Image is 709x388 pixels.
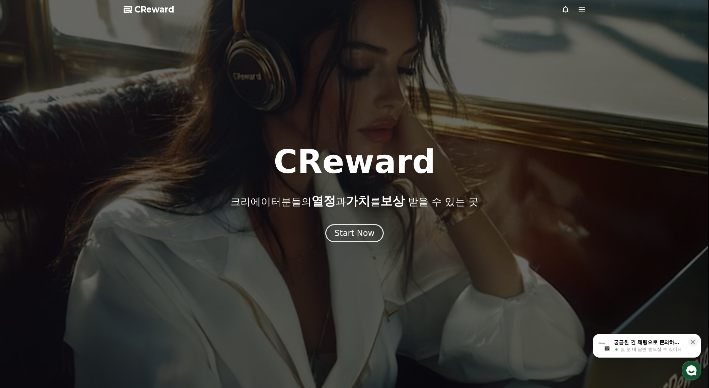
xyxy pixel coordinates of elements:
[325,224,384,242] button: Start Now
[124,4,174,15] a: CReward
[325,231,384,237] a: Start Now
[346,194,370,208] span: 가치
[230,194,478,208] p: 크리에이터분들의 과 를 받을 수 있는 곳
[134,4,174,15] span: CReward
[311,194,336,208] span: 열정
[380,194,405,208] span: 보상
[274,146,435,178] h1: CReward
[334,228,375,239] div: Start Now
